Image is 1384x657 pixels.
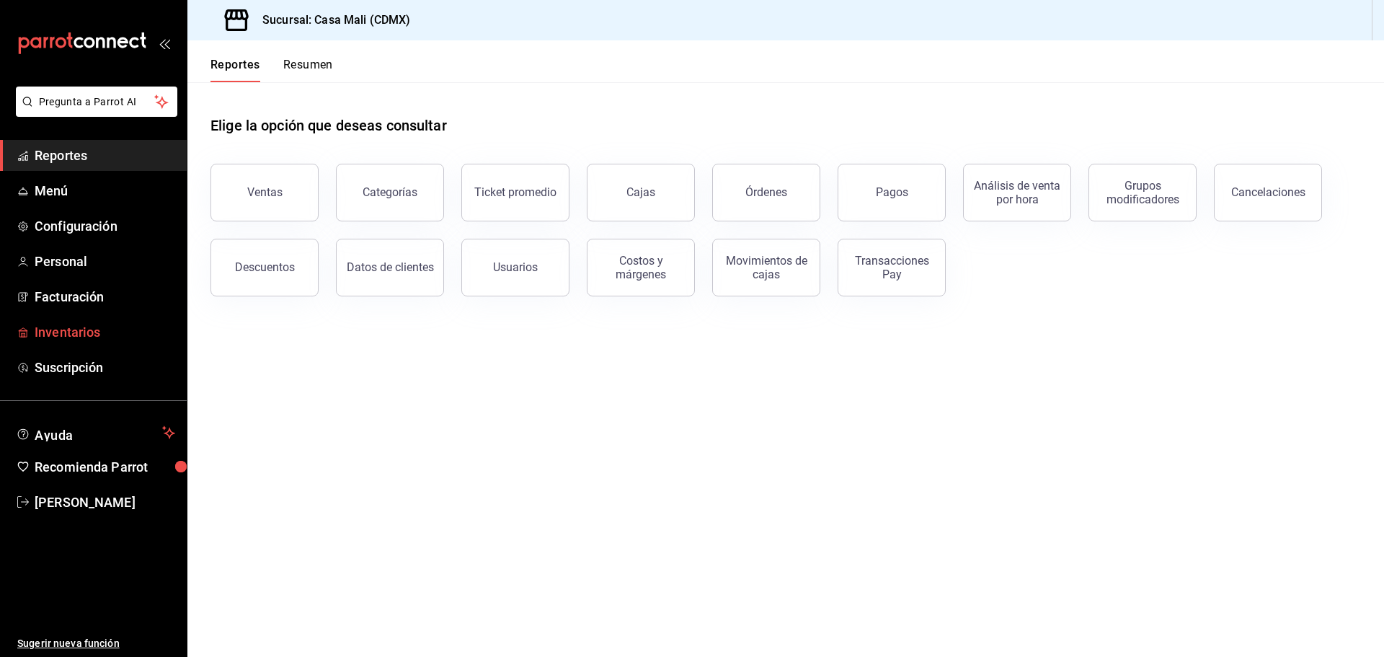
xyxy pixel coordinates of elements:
span: Recomienda Parrot [35,457,175,477]
button: Usuarios [461,239,569,296]
h3: Sucursal: Casa Mali (CDMX) [251,12,410,29]
div: Ventas [247,185,283,199]
div: Transacciones Pay [847,254,936,281]
div: Órdenes [745,185,787,199]
button: Datos de clientes [336,239,444,296]
span: Pregunta a Parrot AI [39,94,155,110]
span: Inventarios [35,322,175,342]
div: Costos y márgenes [596,254,686,281]
span: Menú [35,181,175,200]
button: Reportes [210,58,260,82]
div: Descuentos [235,260,295,274]
div: Pagos [876,185,908,199]
span: Suscripción [35,358,175,377]
button: Cajas [587,164,695,221]
button: Categorías [336,164,444,221]
div: Cancelaciones [1231,185,1305,199]
button: Órdenes [712,164,820,221]
button: Costos y márgenes [587,239,695,296]
button: Ticket promedio [461,164,569,221]
div: Grupos modificadores [1098,179,1187,206]
div: navigation tabs [210,58,333,82]
div: Usuarios [493,260,538,274]
span: Personal [35,252,175,271]
button: Transacciones Pay [838,239,946,296]
button: Pregunta a Parrot AI [16,87,177,117]
button: open_drawer_menu [159,38,170,49]
button: Resumen [283,58,333,82]
button: Ventas [210,164,319,221]
button: Análisis de venta por hora [963,164,1071,221]
button: Pagos [838,164,946,221]
span: [PERSON_NAME] [35,493,175,512]
span: Ayuda [35,424,156,441]
button: Descuentos [210,239,319,296]
span: Sugerir nueva función [17,636,175,651]
button: Grupos modificadores [1088,164,1197,221]
div: Movimientos de cajas [722,254,811,281]
button: Movimientos de cajas [712,239,820,296]
div: Datos de clientes [347,260,434,274]
div: Análisis de venta por hora [972,179,1062,206]
span: Facturación [35,287,175,307]
div: Ticket promedio [474,185,556,199]
div: Categorías [363,185,417,199]
span: Reportes [35,146,175,165]
span: Configuración [35,216,175,236]
h1: Elige la opción que deseas consultar [210,115,447,136]
button: Cancelaciones [1214,164,1322,221]
div: Cajas [626,185,655,199]
a: Pregunta a Parrot AI [10,105,177,120]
